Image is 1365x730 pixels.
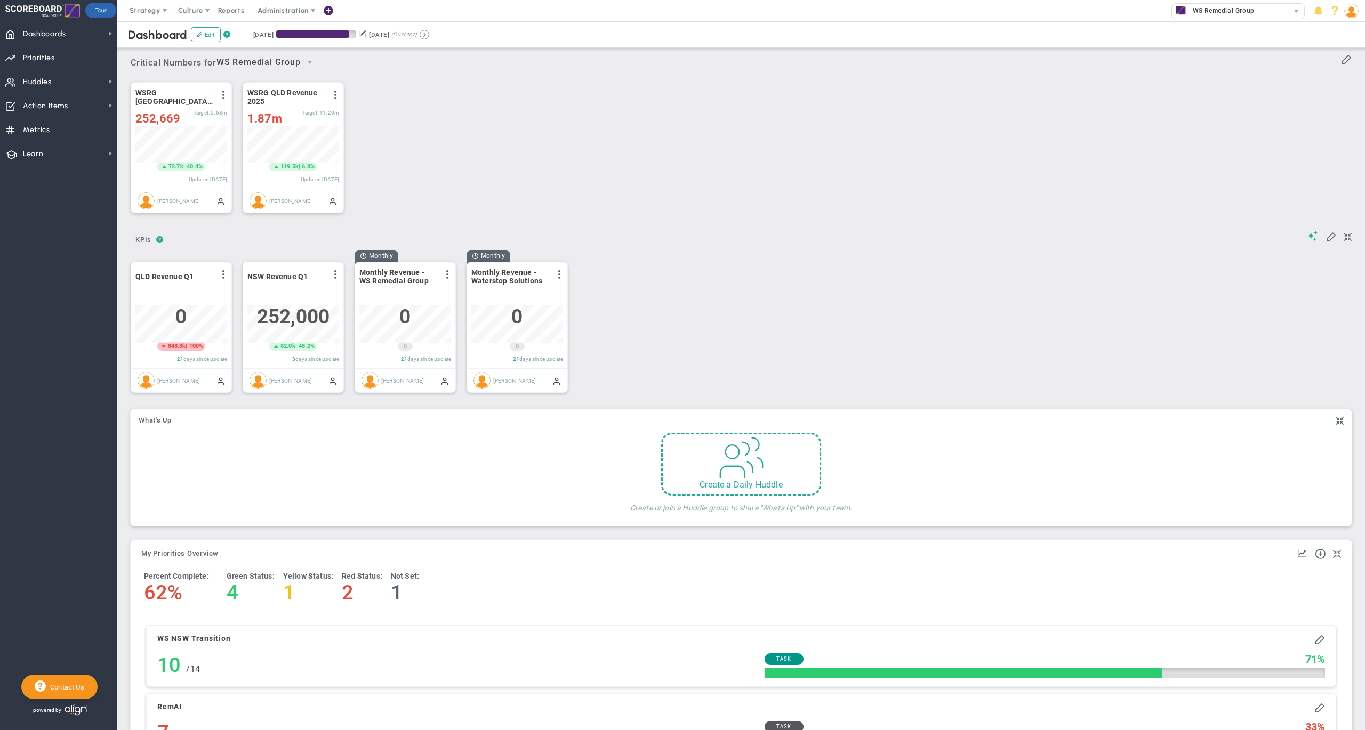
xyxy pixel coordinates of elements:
[1344,4,1359,18] img: 207019.Person.photo
[519,356,563,362] span: days since update
[167,581,182,604] h4: %
[302,163,315,170] span: 6.8%
[301,176,339,182] span: Updated [DATE]
[369,30,389,39] div: [DATE]
[552,376,561,385] span: Manually Updated
[513,356,519,362] span: 21
[141,550,219,557] span: My Priorities Overview
[247,88,325,106] span: WSRG QLD Revenue 2025
[144,581,167,604] h4: 62
[21,702,131,718] div: Powered by Align
[342,571,382,581] h4: Red Status:
[250,372,267,389] img: Sharn Piper
[186,343,187,350] span: |
[399,305,411,328] span: 0
[342,581,382,604] h4: 2
[186,660,200,678] div: 14
[144,571,209,581] h4: Percent Complete:
[283,581,333,604] h4: 1
[292,356,295,362] span: 3
[269,377,312,383] span: [PERSON_NAME]
[630,496,853,513] h4: Create or join a Huddle group to share "What's Up" with your team.
[391,571,419,581] h4: Not Set:
[191,27,221,42] button: Edit
[516,343,519,351] span: 0
[23,47,55,69] span: Priorities
[1305,653,1317,665] span: 71
[269,198,312,204] span: [PERSON_NAME]
[139,417,172,425] button: What's Up
[138,192,155,209] img: Joshua Tullberg
[328,197,337,205] span: Manually Updated
[135,272,194,281] span: QLD Revenue Q1
[211,110,227,116] span: 5,676,000
[135,88,213,106] span: WSRG [GEOGRAPHIC_DATA] Revenue 2025
[216,197,225,205] span: Manually Updated
[283,571,333,581] h4: Yellow Status:
[131,231,156,248] span: KPIs
[186,664,190,674] span: /
[776,655,791,663] span: Task
[175,305,187,328] span: 0
[1326,231,1336,241] span: Edit My KPIs
[1317,653,1325,665] span: %
[194,110,210,116] span: Target:
[401,356,407,362] span: 21
[471,268,549,285] span: Monthly Revenue - Waterstop Solutions
[407,356,451,362] span: days since update
[663,480,820,490] div: Create a Daily Huddle
[157,634,231,643] h4: WS NSW Transition
[138,372,155,389] img: Sharn Piper
[131,231,156,250] button: KPIs
[247,272,308,281] span: NSW Revenue Q1
[250,192,267,209] img: Joshua Tullberg
[299,163,300,170] span: |
[141,550,219,558] button: My Priorities Overview
[189,343,204,350] span: 100%
[359,268,437,285] span: Monthly Revenue - WS Remedial Group
[1307,231,1318,241] span: Suggestions (AI Feature)
[301,53,319,71] span: select
[473,372,491,389] img: Sharn Piper
[319,110,339,116] span: 11,197,000
[216,376,225,385] span: Manually Updated
[128,28,187,42] span: Dashboard
[23,95,68,117] span: Action Items
[381,377,424,383] span: [PERSON_NAME]
[189,176,227,182] span: Updated [DATE]
[493,377,536,383] span: [PERSON_NAME]
[227,571,275,581] h4: Green Status:
[258,6,308,14] span: Administration
[276,30,356,38] div: Period Progress: 91% Day 83 of 91 with 8 remaining.
[391,581,419,604] h4: 1
[391,30,417,39] span: (Current)
[420,30,429,39] button: Go to next period
[177,356,183,362] span: 21
[23,143,43,165] span: Learn
[157,702,182,711] h4: RemAI
[299,343,315,350] span: 48.2%
[404,343,407,351] span: 0
[183,356,227,362] span: days since update
[302,110,318,116] span: Target:
[1289,4,1304,19] span: select
[23,119,50,141] span: Metrics
[131,53,322,73] span: Critical Numbers for
[168,342,186,351] span: 848.3k
[328,376,337,385] span: Manually Updated
[135,112,180,125] span: 252,669
[1341,53,1352,64] span: Edit or Add Critical Numbers
[23,71,52,93] span: Huddles
[280,163,299,171] span: 119.5k
[183,163,185,170] span: |
[362,372,379,389] img: Sharn Piper
[139,417,172,424] span: What's Up
[511,305,523,328] span: 0
[130,6,160,14] span: Strategy
[295,356,339,362] span: days since update
[1174,4,1187,17] img: 33299.Company.photo
[440,376,449,385] span: Manually Updated
[227,581,275,604] h4: 4
[178,6,203,14] span: Culture
[247,112,282,125] span: 1,874,544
